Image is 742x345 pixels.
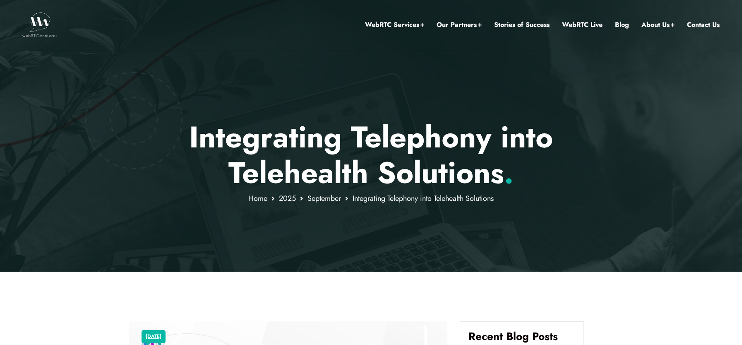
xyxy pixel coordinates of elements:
[22,12,58,37] img: WebRTC.ventures
[437,19,482,30] a: Our Partners
[129,119,613,191] p: Integrating Telephony into Telehealth Solutions
[562,19,603,30] a: WebRTC Live
[641,19,675,30] a: About Us
[504,151,514,194] span: .
[365,19,424,30] a: WebRTC Services
[353,193,494,204] span: Integrating Telephony into Telehealth Solutions
[279,193,296,204] a: 2025
[494,19,550,30] a: Stories of Success
[248,193,267,204] a: Home
[307,193,341,204] a: September
[687,19,720,30] a: Contact Us
[615,19,629,30] a: Blog
[146,331,161,342] a: [DATE]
